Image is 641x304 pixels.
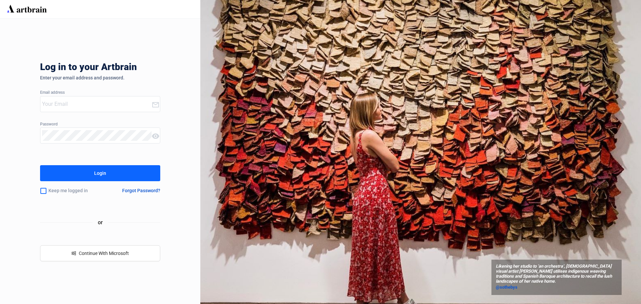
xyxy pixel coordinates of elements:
[40,245,160,261] button: windowsContinue With Microsoft
[40,75,160,80] div: Enter your email address and password.
[92,218,108,227] span: or
[71,251,76,256] span: windows
[40,90,160,95] div: Email address
[42,99,152,109] input: Your Email
[40,62,240,75] div: Log in to your Artbrain
[496,264,617,284] span: Likening her studio to ‘an orchestra’, [DEMOGRAPHIC_DATA] visual artist [PERSON_NAME] utilises in...
[496,284,617,291] a: @sothebys
[79,251,129,256] span: Continue With Microsoft
[94,168,106,179] div: Login
[40,122,160,127] div: Password
[122,188,160,193] div: Forgot Password?
[496,285,517,290] span: @sothebys
[40,165,160,181] button: Login
[40,184,106,198] div: Keep me logged in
